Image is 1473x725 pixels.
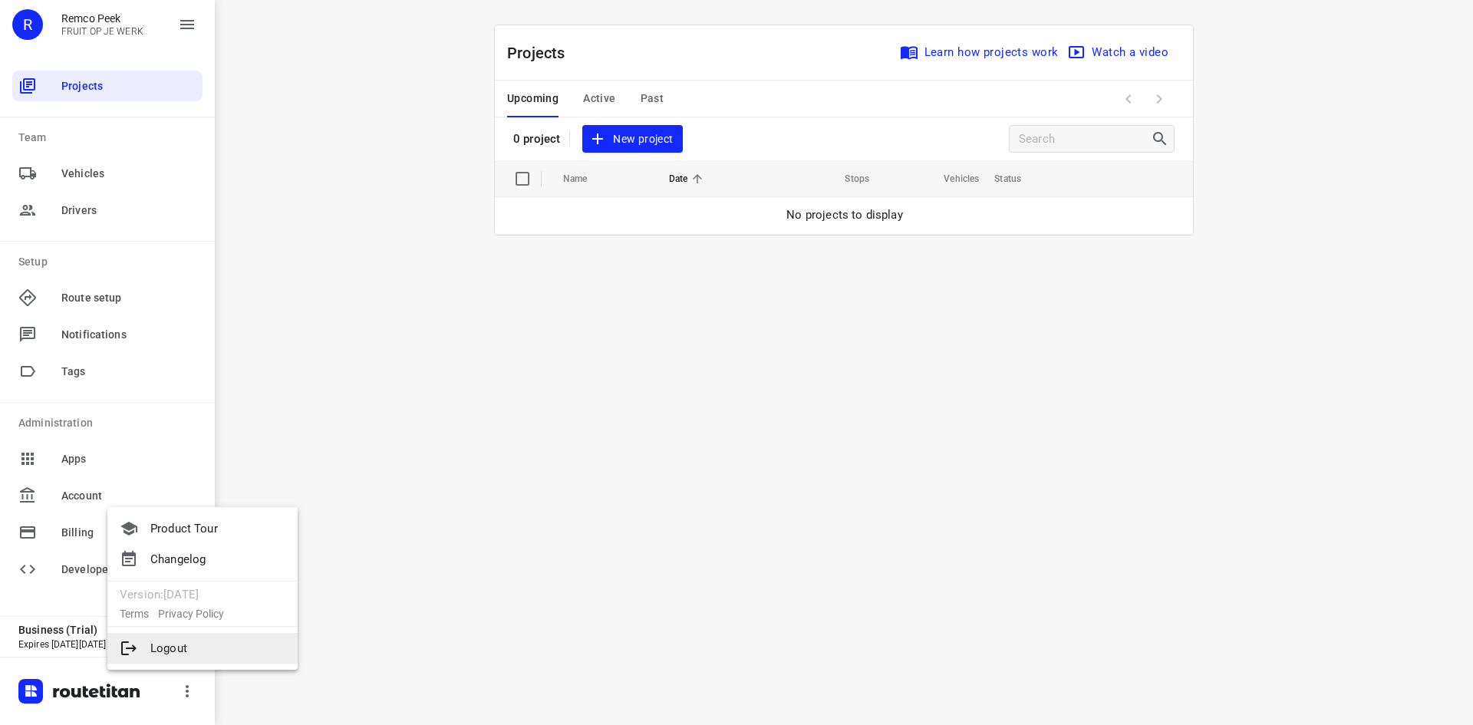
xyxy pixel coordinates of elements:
a: Privacy Policy [158,608,224,620]
li: Logout [107,633,298,664]
p: Changelog [150,552,206,566]
a: Terms [120,608,149,620]
p: Version: [DATE] [107,585,298,605]
p: Product Tour [150,522,218,536]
